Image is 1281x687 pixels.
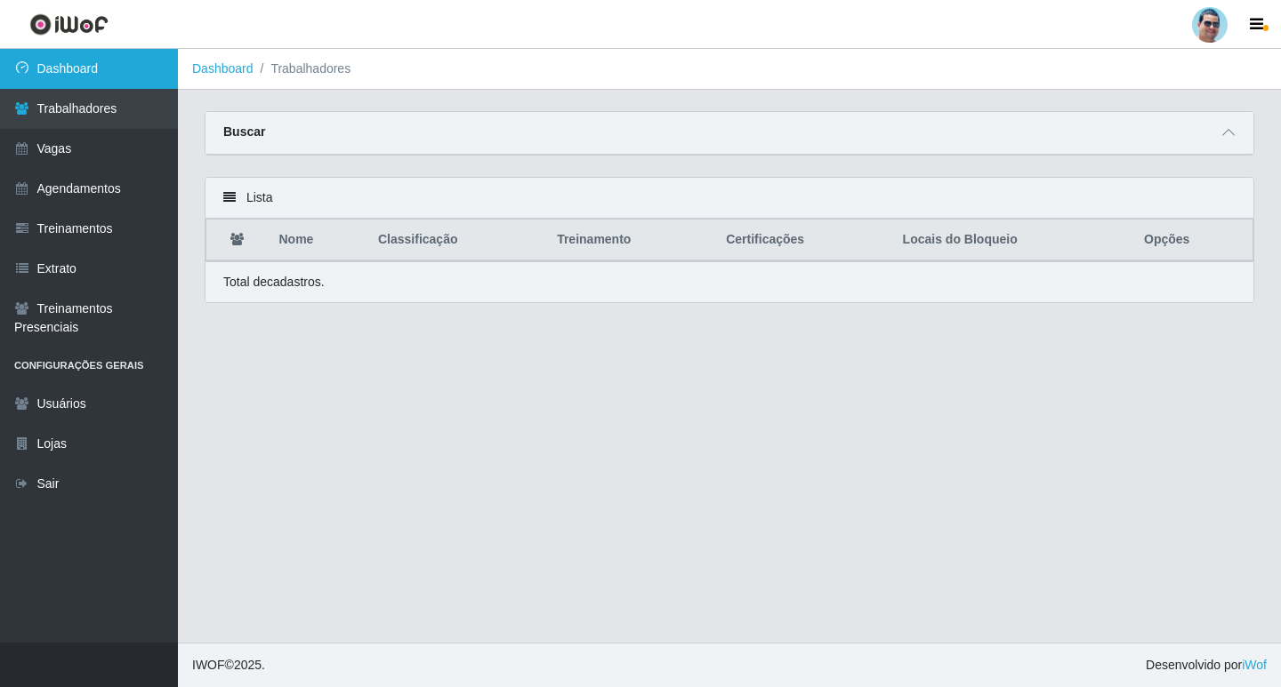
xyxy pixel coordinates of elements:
th: Certificações [715,220,891,261]
a: iWof [1242,658,1267,672]
div: Lista [205,178,1253,219]
span: © 2025 . [192,656,265,675]
p: Total de cadastros. [223,273,325,292]
th: Nome [269,220,367,261]
span: IWOF [192,658,225,672]
li: Trabalhadores [254,60,351,78]
th: Classificação [367,220,546,261]
th: Opções [1133,220,1253,261]
a: Dashboard [192,61,254,76]
th: Treinamento [546,220,715,261]
nav: breadcrumb [178,49,1281,90]
strong: Buscar [223,124,265,139]
img: CoreUI Logo [29,13,109,36]
th: Locais do Bloqueio [892,220,1133,261]
span: Desenvolvido por [1146,656,1267,675]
